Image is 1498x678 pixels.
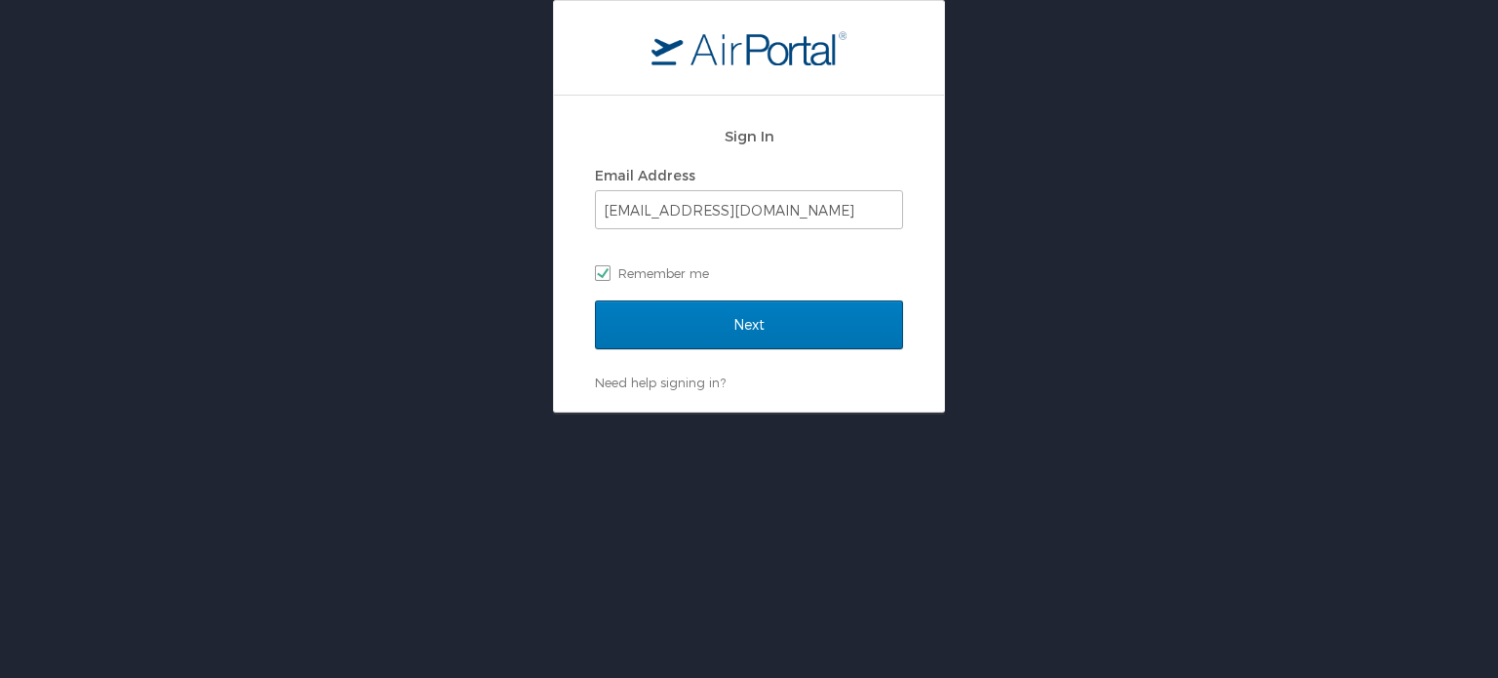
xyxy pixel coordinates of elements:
[595,300,903,349] input: Next
[595,259,903,288] label: Remember me
[651,30,847,65] img: logo
[595,375,726,390] a: Need help signing in?
[595,125,903,147] h2: Sign In
[595,167,695,183] label: Email Address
